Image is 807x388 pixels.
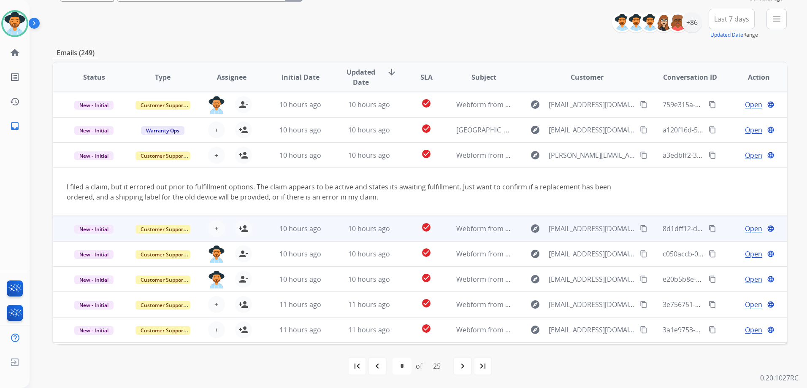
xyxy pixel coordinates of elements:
div: I filed a claim, but it errored out prior to fulfillment options. The claim appears to be active ... [67,182,636,202]
span: + [214,125,218,135]
mat-icon: person_add [238,299,249,310]
mat-icon: person_remove [238,100,249,110]
button: Updated Date [710,32,743,38]
span: 11 hours ago [279,300,321,309]
mat-icon: content_copy [709,126,716,134]
mat-icon: check_circle [421,98,431,108]
span: + [214,150,218,160]
mat-icon: check_circle [421,149,431,159]
img: avatar [3,12,27,35]
span: Webform from [EMAIL_ADDRESS][DOMAIN_NAME] on [DATE] [456,249,647,259]
span: 10 hours ago [348,125,390,135]
mat-icon: explore [530,150,540,160]
span: + [214,299,218,310]
span: 10 hours ago [279,224,321,233]
span: Open [745,100,762,110]
div: +86 [682,12,702,32]
span: 10 hours ago [279,100,321,109]
span: Webform from [EMAIL_ADDRESS][DOMAIN_NAME] on [DATE] [456,275,647,284]
span: [GEOGRAPHIC_DATA]/ 624G572102/ SO#624G938890 [456,125,623,135]
span: 10 hours ago [348,151,390,160]
span: SLA [420,72,433,82]
mat-icon: language [767,301,775,308]
span: New - Initial [74,250,114,259]
mat-icon: content_copy [709,275,716,283]
span: 3e756751-e3de-45da-9874-b9fafdc76801 [663,300,791,309]
span: 759e315a-472d-4823-a995-e4489a87f551 [663,100,791,109]
span: Customer Support [135,326,190,335]
mat-icon: content_copy [640,101,647,108]
span: [EMAIL_ADDRESS][DOMAIN_NAME] [549,224,635,234]
span: Customer Support [135,301,190,310]
button: + [208,321,225,338]
p: 0.20.1027RC [760,373,799,383]
span: New - Initial [74,126,114,135]
mat-icon: check_circle [421,298,431,308]
span: Customer Support [135,250,190,259]
span: [EMAIL_ADDRESS][DOMAIN_NAME] [549,325,635,335]
button: + [208,147,225,164]
span: c050accb-07b8-4f23-bfdb-485af8881735 [663,249,788,259]
span: Initial Date [282,72,320,82]
mat-icon: list_alt [10,72,20,82]
span: 10 hours ago [348,224,390,233]
span: Open [745,249,762,259]
span: a120f16d-5038-4833-ad18-2146e7b3ba8d [663,125,793,135]
span: Webform from [EMAIL_ADDRESS][DOMAIN_NAME] on [DATE] [456,300,647,309]
span: Open [745,274,762,284]
span: Range [710,31,758,38]
mat-icon: person_add [238,224,249,234]
mat-icon: person_remove [238,274,249,284]
button: + [208,121,225,138]
mat-icon: navigate_next [458,361,468,371]
span: Last 7 days [714,17,749,21]
span: Open [745,299,762,310]
span: 10 hours ago [348,100,390,109]
mat-icon: content_copy [709,101,716,108]
mat-icon: explore [530,274,540,284]
span: Webform from [EMAIL_ADDRESS][DOMAIN_NAME] on [DATE] [456,224,647,233]
button: + [208,296,225,313]
p: Emails (249) [53,48,98,58]
span: 11 hours ago [279,325,321,334]
span: 10 hours ago [279,125,321,135]
span: 8d1dff12-daed-407d-bebe-b86dfffd65b7 [663,224,790,233]
mat-icon: content_copy [709,250,716,258]
button: Last 7 days [709,9,755,29]
mat-icon: explore [530,100,540,110]
mat-icon: content_copy [709,151,716,159]
span: [PERSON_NAME][EMAIL_ADDRESS][DOMAIN_NAME] [549,150,635,160]
mat-icon: navigate_before [372,361,382,371]
mat-icon: person_add [238,325,249,335]
mat-icon: check_circle [421,248,431,258]
span: [EMAIL_ADDRESS][DOMAIN_NAME] [549,100,635,110]
mat-icon: language [767,225,775,232]
span: Warranty Ops [141,126,184,135]
mat-icon: content_copy [640,250,647,258]
span: 10 hours ago [348,249,390,259]
span: Webform from [EMAIL_ADDRESS][DOMAIN_NAME] on [DATE] [456,100,647,109]
span: New - Initial [74,151,114,160]
mat-icon: last_page [478,361,488,371]
mat-icon: content_copy [709,225,716,232]
button: + [208,220,225,237]
span: + [214,224,218,234]
mat-icon: content_copy [640,275,647,283]
span: Open [745,150,762,160]
mat-icon: check_circle [421,124,431,134]
img: agent-avatar [208,96,225,114]
span: Assignee [217,72,246,82]
mat-icon: content_copy [640,326,647,334]
mat-icon: language [767,326,775,334]
mat-icon: person_add [238,125,249,135]
span: Open [745,224,762,234]
mat-icon: content_copy [640,126,647,134]
div: 25 [426,358,447,375]
mat-icon: content_copy [640,151,647,159]
mat-icon: language [767,101,775,108]
mat-icon: history [10,97,20,107]
mat-icon: content_copy [640,225,647,232]
mat-icon: first_page [352,361,362,371]
mat-icon: language [767,275,775,283]
span: New - Initial [74,101,114,110]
